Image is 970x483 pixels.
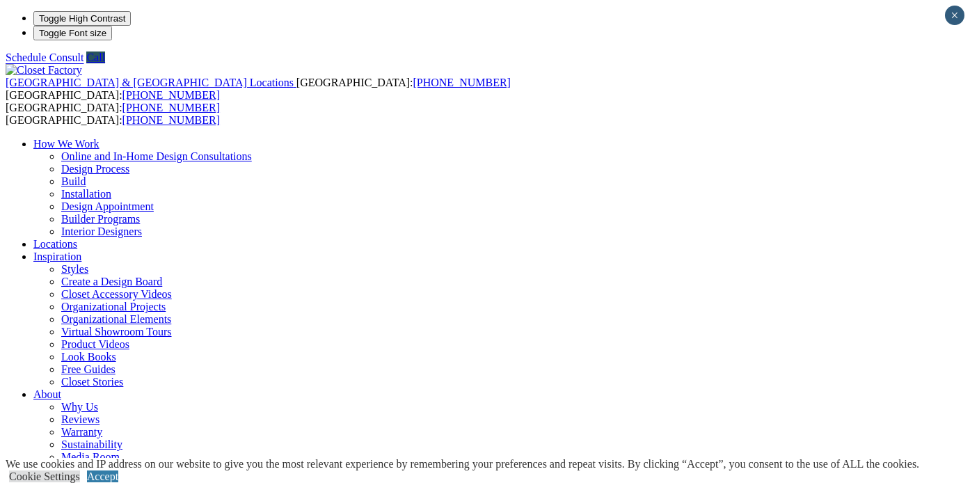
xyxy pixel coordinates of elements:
[33,11,131,26] button: Toggle High Contrast
[6,77,511,101] span: [GEOGRAPHIC_DATA]: [GEOGRAPHIC_DATA]:
[61,150,252,162] a: Online and In-Home Design Consultations
[61,213,140,225] a: Builder Programs
[39,13,125,24] span: Toggle High Contrast
[61,276,162,287] a: Create a Design Board
[61,326,172,338] a: Virtual Showroom Tours
[61,188,111,200] a: Installation
[6,77,294,88] span: [GEOGRAPHIC_DATA] & [GEOGRAPHIC_DATA] Locations
[61,288,172,300] a: Closet Accessory Videos
[61,225,142,237] a: Interior Designers
[61,351,116,363] a: Look Books
[61,175,86,187] a: Build
[6,77,296,88] a: [GEOGRAPHIC_DATA] & [GEOGRAPHIC_DATA] Locations
[945,6,964,25] button: Close
[33,238,77,250] a: Locations
[122,89,220,101] a: [PHONE_NUMBER]
[61,163,129,175] a: Design Process
[33,251,81,262] a: Inspiration
[6,64,82,77] img: Closet Factory
[61,451,120,463] a: Media Room
[61,301,166,312] a: Organizational Projects
[122,114,220,126] a: [PHONE_NUMBER]
[61,426,102,438] a: Warranty
[61,413,100,425] a: Reviews
[6,102,220,126] span: [GEOGRAPHIC_DATA]: [GEOGRAPHIC_DATA]:
[61,263,88,275] a: Styles
[33,388,61,400] a: About
[9,470,80,482] a: Cookie Settings
[39,28,106,38] span: Toggle Font size
[413,77,510,88] a: [PHONE_NUMBER]
[122,102,220,113] a: [PHONE_NUMBER]
[61,363,116,375] a: Free Guides
[61,313,171,325] a: Organizational Elements
[61,438,122,450] a: Sustainability
[6,458,919,470] div: We use cookies and IP address on our website to give you the most relevant experience by remember...
[33,26,112,40] button: Toggle Font size
[61,200,154,212] a: Design Appointment
[87,470,118,482] a: Accept
[61,338,129,350] a: Product Videos
[6,52,84,63] a: Schedule Consult
[61,401,98,413] a: Why Us
[61,376,123,388] a: Closet Stories
[33,138,100,150] a: How We Work
[86,52,105,63] a: Call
